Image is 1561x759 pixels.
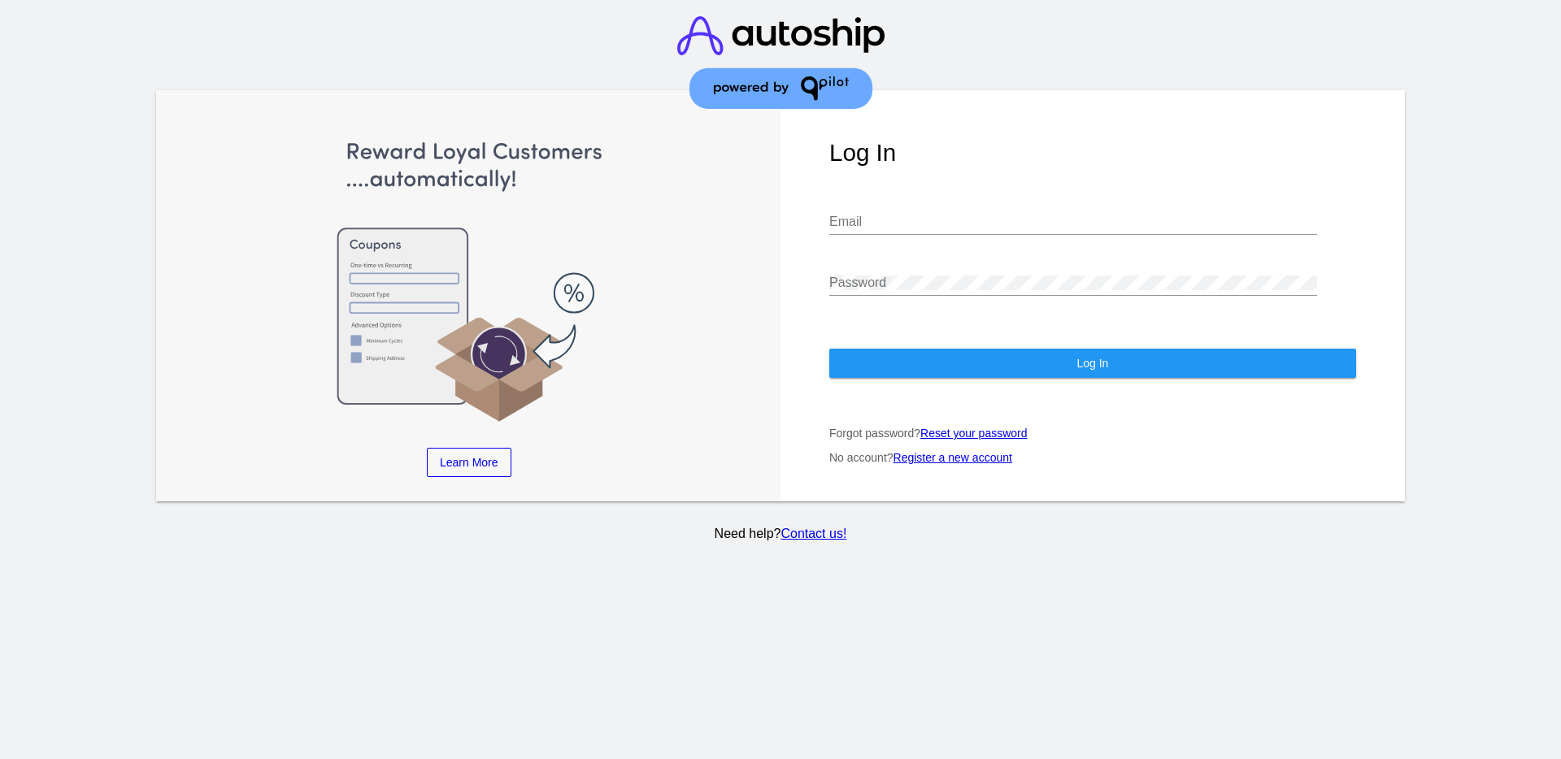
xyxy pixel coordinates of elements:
[829,451,1356,464] p: No account?
[829,349,1356,378] button: Log In
[894,451,1012,464] a: Register a new account
[427,448,511,477] a: Learn More
[206,139,733,423] img: Apply Coupons Automatically to Scheduled Orders with QPilot
[1076,357,1108,370] span: Log In
[154,527,1408,541] p: Need help?
[440,456,498,469] span: Learn More
[829,427,1356,440] p: Forgot password?
[829,139,1356,167] h1: Log In
[780,527,846,540] a: Contact us!
[920,427,1028,440] a: Reset your password
[829,215,1317,229] input: Email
